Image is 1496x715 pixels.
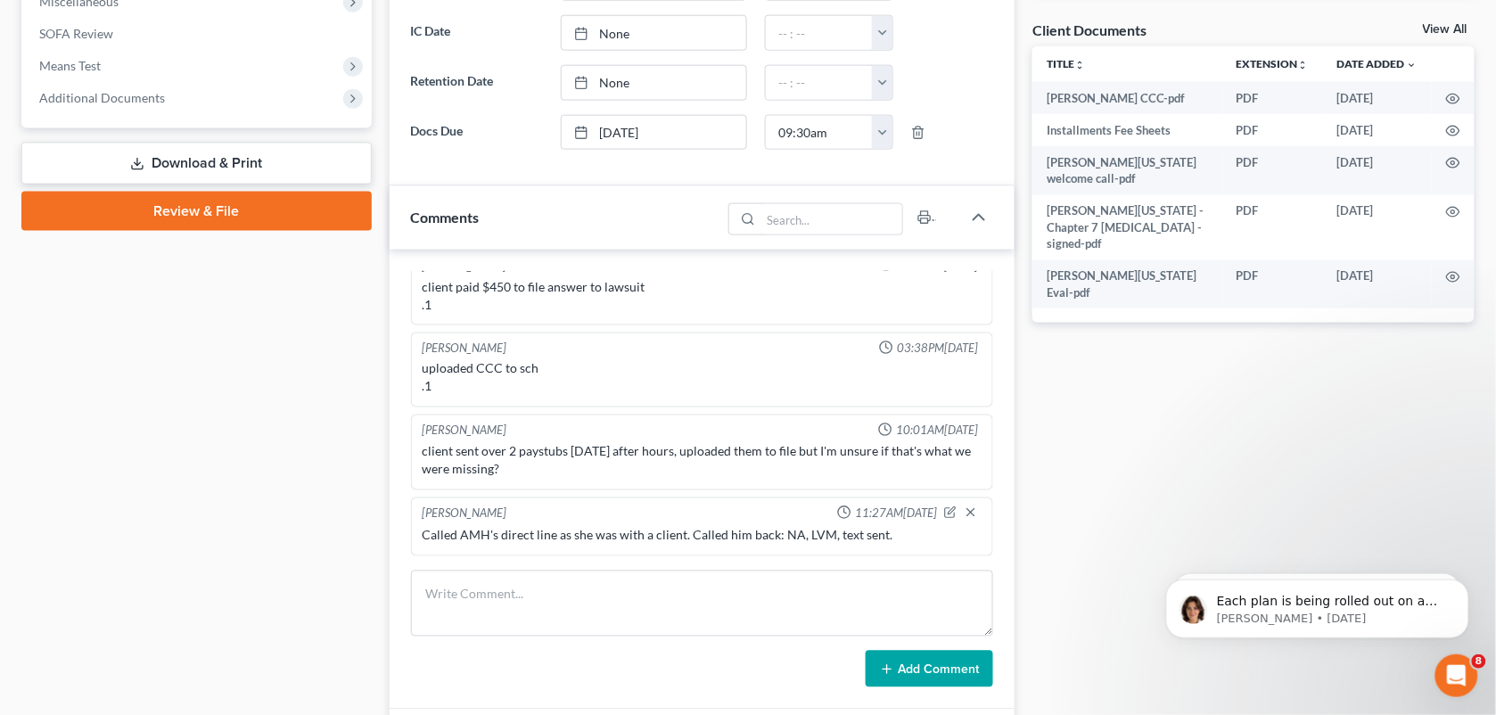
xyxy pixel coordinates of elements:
[562,66,746,100] a: None
[1323,146,1432,195] td: [DATE]
[423,360,982,396] div: uploaded CCC to sch .1
[1222,260,1323,309] td: PDF
[1222,195,1323,260] td: PDF
[1032,260,1222,309] td: [PERSON_NAME][US_STATE] Eval-pdf
[1435,654,1478,697] iframe: Intercom live chat
[1032,114,1222,146] td: Installments Fee Sheets
[402,15,552,51] label: IC Date
[423,341,507,357] div: [PERSON_NAME]
[1423,23,1467,36] a: View All
[1337,57,1418,70] a: Date Added expand_more
[39,90,165,105] span: Additional Documents
[402,65,552,101] label: Retention Date
[1032,82,1222,114] td: [PERSON_NAME] CCC-pdf
[423,505,507,523] div: [PERSON_NAME]
[562,16,746,50] a: None
[1472,654,1486,669] span: 8
[21,143,372,185] a: Download & Print
[402,115,552,151] label: Docs Due
[39,26,113,41] span: SOFA Review
[21,192,372,231] a: Review & File
[1222,82,1323,114] td: PDF
[766,66,873,100] input: -- : --
[1074,60,1085,70] i: unfold_more
[1032,146,1222,195] td: [PERSON_NAME][US_STATE] welcome call-pdf
[1298,60,1309,70] i: unfold_more
[855,505,937,522] span: 11:27AM[DATE]
[39,58,101,73] span: Means Test
[1032,195,1222,260] td: [PERSON_NAME][US_STATE] - Chapter 7 [MEDICAL_DATA] - signed-pdf
[766,16,873,50] input: -- : --
[423,443,982,479] div: client sent over 2 paystubs [DATE] after hours, uploaded them to file but I'm unsure if that's wh...
[1323,260,1432,309] td: [DATE]
[25,18,372,50] a: SOFA Review
[1407,60,1418,70] i: expand_more
[761,204,903,234] input: Search...
[411,209,480,226] span: Comments
[1323,82,1432,114] td: [DATE]
[1237,57,1309,70] a: Extensionunfold_more
[423,527,982,545] div: Called AMH's direct line as she was with a client. Called him back: NA, LVM, text sent.
[423,278,982,314] div: client paid $450 to file answer to lawsuit .1
[1222,114,1323,146] td: PDF
[1139,542,1496,667] iframe: Intercom notifications message
[1323,195,1432,260] td: [DATE]
[897,341,978,357] span: 03:38PM[DATE]
[866,651,993,688] button: Add Comment
[766,116,873,150] input: -- : --
[1222,146,1323,195] td: PDF
[423,423,507,440] div: [PERSON_NAME]
[1323,114,1432,146] td: [DATE]
[1047,57,1085,70] a: Titleunfold_more
[1032,21,1147,39] div: Client Documents
[562,116,746,150] a: [DATE]
[896,423,978,440] span: 10:01AM[DATE]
